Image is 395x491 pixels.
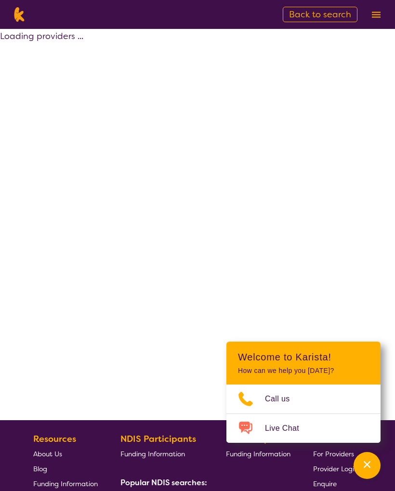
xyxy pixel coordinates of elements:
span: About Us [33,450,62,458]
b: Resources [33,433,76,445]
a: Funding Information [33,476,98,491]
button: Channel Menu [354,452,381,479]
a: Funding Information [226,446,290,461]
span: Live Chat [265,421,311,436]
b: HCP Recipients [226,433,290,445]
ul: Choose channel [226,385,381,443]
img: Karista logo [12,7,26,22]
a: Provider Login [313,461,358,476]
span: Blog [33,464,47,473]
h2: Welcome to Karista! [238,351,369,363]
span: Provider Login [313,464,358,473]
p: How can we help you [DATE]? [238,367,369,375]
span: For Providers [313,450,354,458]
span: Call us [265,392,302,406]
span: Funding Information [33,479,98,488]
a: Blog [33,461,98,476]
a: About Us [33,446,98,461]
a: For Providers [313,446,358,461]
a: Funding Information [120,446,203,461]
img: menu [372,12,381,18]
b: Popular NDIS searches: [120,478,207,488]
span: Back to search [289,9,351,20]
a: Back to search [283,7,357,22]
span: Funding Information [226,450,290,458]
a: Enquire [313,476,358,491]
b: NDIS Participants [120,433,196,445]
span: Funding Information [120,450,185,458]
span: Enquire [313,479,337,488]
div: Channel Menu [226,342,381,443]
